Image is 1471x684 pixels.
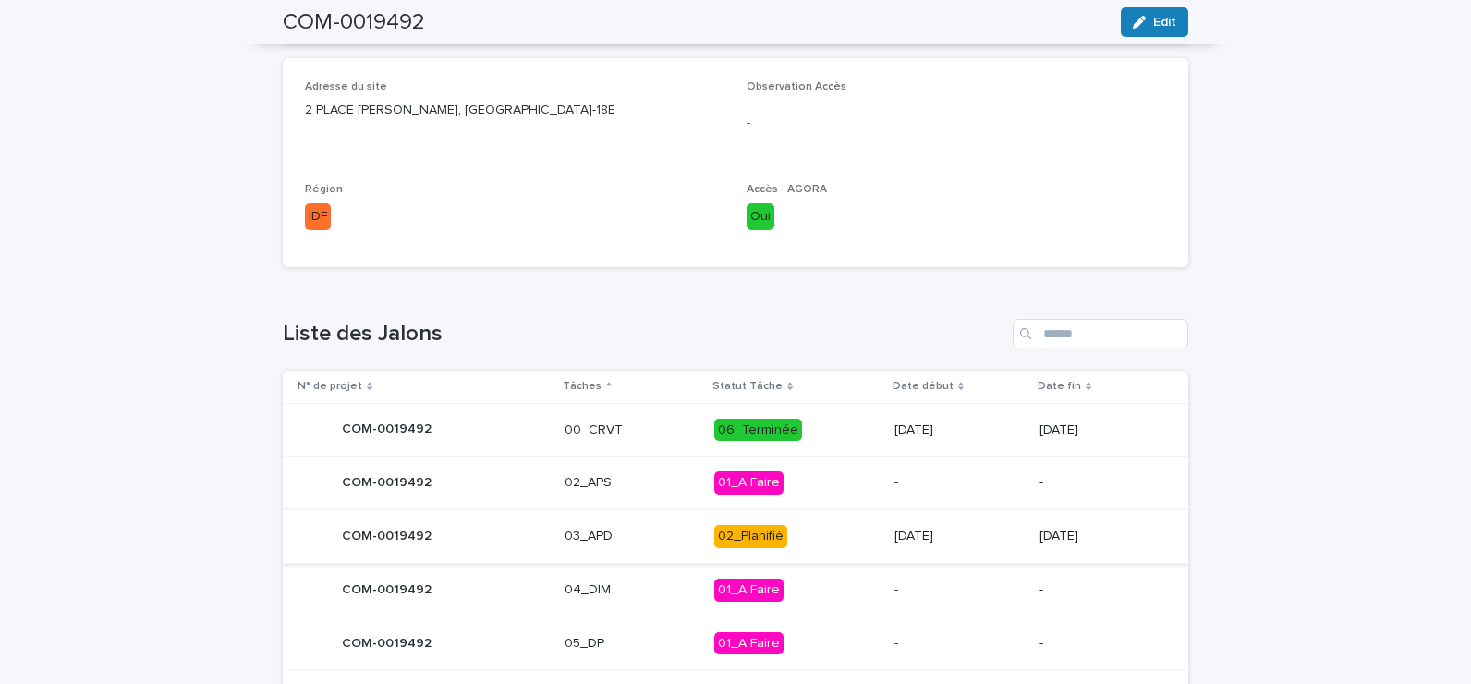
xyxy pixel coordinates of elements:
[342,418,435,437] p: COM-0019492
[747,203,774,230] div: Oui
[1039,422,1159,438] p: [DATE]
[712,376,783,397] p: Statut Tâche
[305,184,343,195] span: Région
[714,525,787,548] div: 02_Planifié
[894,582,1025,598] p: -
[1039,529,1159,544] p: [DATE]
[1038,376,1081,397] p: Date fin
[283,321,1005,348] h1: Liste des Jalons
[565,475,699,491] p: 02_APS
[342,525,435,544] p: COM-0019492
[714,471,784,495] div: 01_A Faire
[283,9,425,36] h2: COM-0019492
[1039,582,1159,598] p: -
[893,376,954,397] p: Date début
[563,376,602,397] p: Tâches
[747,184,827,195] span: Accès - AGORA
[565,529,699,544] p: 03_APD
[747,114,1166,133] p: -
[565,422,699,438] p: 00_CRVT
[1153,16,1176,29] span: Edit
[283,563,1188,617] tr: COM-0019492COM-0019492 04_DIM01_A Faire--
[565,582,699,598] p: 04_DIM
[1013,319,1188,348] input: Search
[1039,636,1159,652] p: -
[894,475,1025,491] p: -
[747,81,846,92] span: Observation Accès
[305,101,724,120] p: 2 PLACE [PERSON_NAME], [GEOGRAPHIC_DATA]-18E
[894,422,1025,438] p: [DATE]
[894,636,1025,652] p: -
[1039,475,1159,491] p: -
[342,579,435,598] p: COM-0019492
[894,529,1025,544] p: [DATE]
[342,632,435,652] p: COM-0019492
[565,636,699,652] p: 05_DP
[283,403,1188,457] tr: COM-0019492COM-0019492 00_CRVT06_Terminée[DATE][DATE]
[298,376,362,397] p: N° de projet
[283,617,1188,670] tr: COM-0019492COM-0019492 05_DP01_A Faire--
[305,203,331,230] div: IDF
[714,419,802,442] div: 06_Terminée
[283,457,1188,510] tr: COM-0019492COM-0019492 02_APS01_A Faire--
[283,510,1188,564] tr: COM-0019492COM-0019492 03_APD02_Planifié[DATE][DATE]
[342,471,435,491] p: COM-0019492
[1121,7,1188,37] button: Edit
[714,579,784,602] div: 01_A Faire
[305,81,387,92] span: Adresse du site
[714,632,784,655] div: 01_A Faire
